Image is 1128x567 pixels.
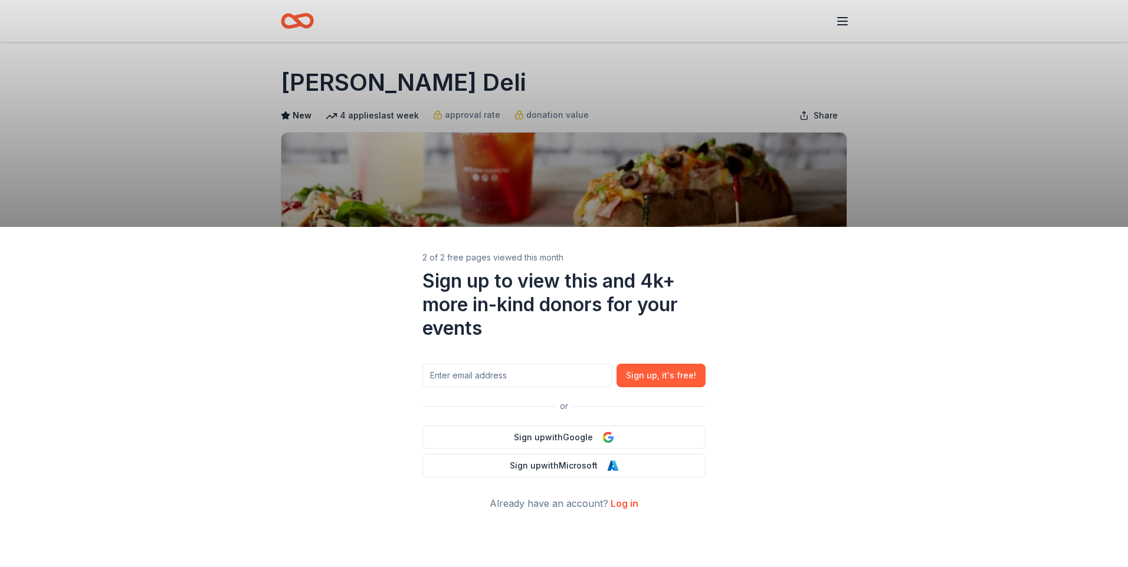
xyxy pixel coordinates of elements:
input: Enter email address [422,364,612,387]
span: Already have an account? [490,497,608,509]
a: Log in [611,497,638,509]
button: Sign upwithGoogle [422,426,706,449]
div: 2 of 2 free pages viewed this month [422,250,706,265]
div: Sign up to view this and 4k+ more in-kind donors for your events [422,269,706,340]
img: Google Logo [602,431,614,443]
span: , it ' s free! [657,368,696,383]
span: or [555,399,573,413]
button: Sign up, it's free! [617,364,706,387]
button: Sign upwithMicrosoft [422,454,706,477]
img: Microsoft Logo [607,460,619,472]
